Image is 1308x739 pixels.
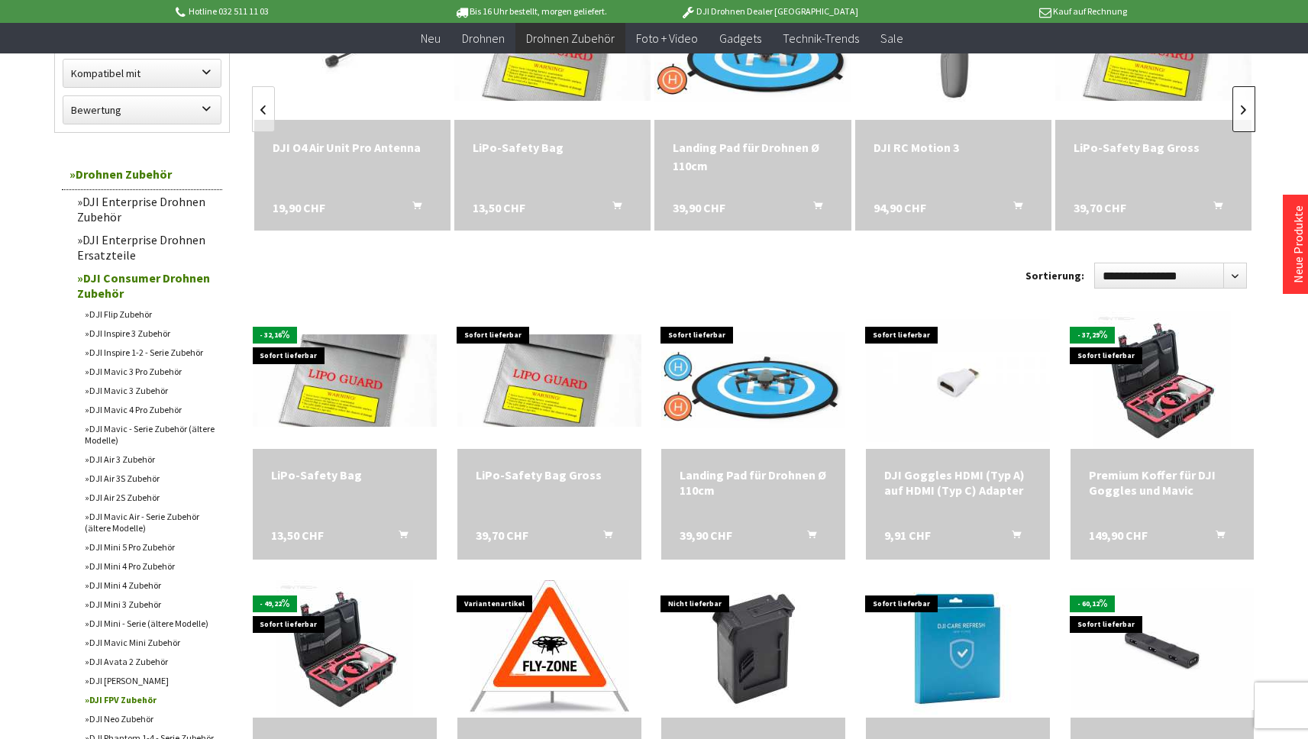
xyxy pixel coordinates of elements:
[273,198,325,217] span: 19,90 CHF
[470,580,629,718] img: Triopan - Faltsignal 60cm - für Drohnenpiloten
[473,198,525,217] span: 13,50 CHF
[884,528,931,543] span: 9,91 CHF
[880,31,903,46] span: Sale
[1290,205,1306,283] a: Neue Produkte
[526,31,615,46] span: Drohnen Zubehör
[77,381,222,400] a: DJI Mavic 3 Zubehör
[1195,198,1232,218] button: In den Warenkorb
[473,138,632,157] div: LiPo-Safety Bag
[1089,467,1236,498] div: Premium Koffer für DJI Goggles und Mavic
[866,319,1050,442] img: DJI Goggles HDMI (Typ A) auf HDMI (Typ C) Adapter
[77,469,222,488] a: DJI Air 3S Zubehör
[673,138,832,175] a: Landing Pad für Drohnen Ø 110cm 39,90 CHF In den Warenkorb
[276,580,413,718] img: Premium Rollkoffer für DJI Goggles und Mavic Pro
[77,343,222,362] a: DJI Inspire 1-2 - Serie Zubehör
[783,31,859,46] span: Technik-Trends
[77,652,222,671] a: DJI Avata 2 Zubehör
[271,528,324,543] span: 13,50 CHF
[77,633,222,652] a: DJI Mavic Mini Zubehör
[421,31,441,46] span: Neu
[69,266,222,305] a: DJI Consumer Drohnen Zubehör
[271,467,418,482] a: LiPo-Safety Bag 13,50 CHF In den Warenkorb
[476,467,623,482] a: LiPo-Safety Bag Gross 39,70 CHF In den Warenkorb
[661,332,845,428] img: Landing Pad für Drohnen Ø 110cm
[77,576,222,595] a: DJI Mini 4 Zubehör
[253,334,437,427] img: LiPo-Safety Bag
[63,96,221,124] label: Bewertung
[874,198,926,217] span: 94,90 CHF
[77,709,222,728] a: DJI Neo Zubehör
[636,31,698,46] span: Foto + Video
[77,324,222,343] a: DJI Inspire 3 Zubehör
[77,595,222,614] a: DJI Mini 3 Zubehör
[673,138,832,175] div: Landing Pad für Drohnen Ø 110cm
[1025,263,1084,288] label: Sortierung:
[515,23,625,54] a: Drohnen Zubehör
[709,23,772,54] a: Gadgets
[1074,198,1126,217] span: 39,70 CHF
[594,198,631,218] button: In den Warenkorb
[1093,311,1231,449] img: Premium Koffer für DJI Goggles und Mavic
[457,334,641,427] img: LiPo-Safety Bag Gross
[380,528,417,547] button: In den Warenkorb
[993,528,1030,547] button: In den Warenkorb
[77,507,222,537] a: DJI Mavic Air - Serie Zubehör (ältere Modelle)
[889,2,1127,21] p: Kauf auf Rechnung
[1074,138,1233,157] a: LiPo-Safety Bag Gross 39,70 CHF In den Warenkorb
[772,23,870,54] a: Technik-Trends
[77,690,222,709] a: DJI FPV Zubehör
[77,557,222,576] a: DJI Mini 4 Pro Zubehör
[476,467,623,482] div: LiPo-Safety Bag Gross
[476,528,528,543] span: 39,70 CHF
[77,305,222,324] a: DJI Flip Zubehör
[77,537,222,557] a: DJI Mini 5 Pro Zubehör
[273,138,432,157] div: DJI O4 Air Unit Pro Antenna
[795,198,832,218] button: In den Warenkorb
[77,362,222,381] a: DJI Mavic 3 Pro Zubehör
[451,23,515,54] a: Drohnen
[473,138,632,157] a: LiPo-Safety Bag 13,50 CHF In den Warenkorb
[173,2,412,21] p: Hotline 032 511 11 03
[680,467,827,498] div: Landing Pad für Drohnen Ø 110cm
[462,31,505,46] span: Drohnen
[1197,528,1234,547] button: In den Warenkorb
[77,400,222,419] a: DJI Mavic 4 Pro Zubehör
[585,528,622,547] button: In den Warenkorb
[62,159,222,190] a: Drohnen Zubehör
[410,23,451,54] a: Neu
[789,528,825,547] button: In den Warenkorb
[69,190,222,228] a: DJI Enterprise Drohnen Zubehör
[884,467,1032,498] div: DJI Goggles HDMI (Typ A) auf HDMI (Typ C) Adapter
[680,528,732,543] span: 39,90 CHF
[273,138,432,157] a: DJI O4 Air Unit Pro Antenna 19,90 CHF In den Warenkorb
[77,419,222,450] a: DJI Mavic - Serie Zubehör (ältere Modelle)
[884,467,1032,498] a: DJI Goggles HDMI (Typ A) auf HDMI (Typ C) Adapter 9,91 CHF In den Warenkorb
[995,198,1032,218] button: In den Warenkorb
[870,23,914,54] a: Sale
[69,228,222,266] a: DJI Enterprise Drohnen Ersatzteile
[650,2,888,21] p: DJI Drohnen Dealer [GEOGRAPHIC_DATA]
[1089,528,1148,543] span: 149,90 CHF
[271,467,418,482] div: LiPo-Safety Bag
[412,2,650,21] p: Bis 16 Uhr bestellt, morgen geliefert.
[77,671,222,690] a: DJI [PERSON_NAME]
[394,198,431,218] button: In den Warenkorb
[77,488,222,507] a: DJI Air 2S Zubehör
[1071,588,1255,711] img: DJI FPV Akkuladestation
[63,60,221,87] label: Kompatibel mit
[1074,138,1233,157] div: LiPo-Safety Bag Gross
[625,23,709,54] a: Foto + Video
[673,198,725,217] span: 39,90 CHF
[77,614,222,633] a: DJI Mini - Serie (ältere Modelle)
[719,31,761,46] span: Gadgets
[77,450,222,469] a: DJI Air 3 Zubehör
[874,138,1033,157] a: DJI RC Motion 3 94,90 CHF In den Warenkorb
[889,580,1026,718] img: DJI Care Refresh Card (DJI FPV)
[874,138,1033,157] div: DJI RC Motion 3
[680,467,827,498] a: Landing Pad für Drohnen Ø 110cm 39,90 CHF In den Warenkorb
[1089,467,1236,498] a: Premium Koffer für DJI Goggles und Mavic 149,90 CHF In den Warenkorb
[685,580,822,718] img: DJI FPV Intelligent Flight Battery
